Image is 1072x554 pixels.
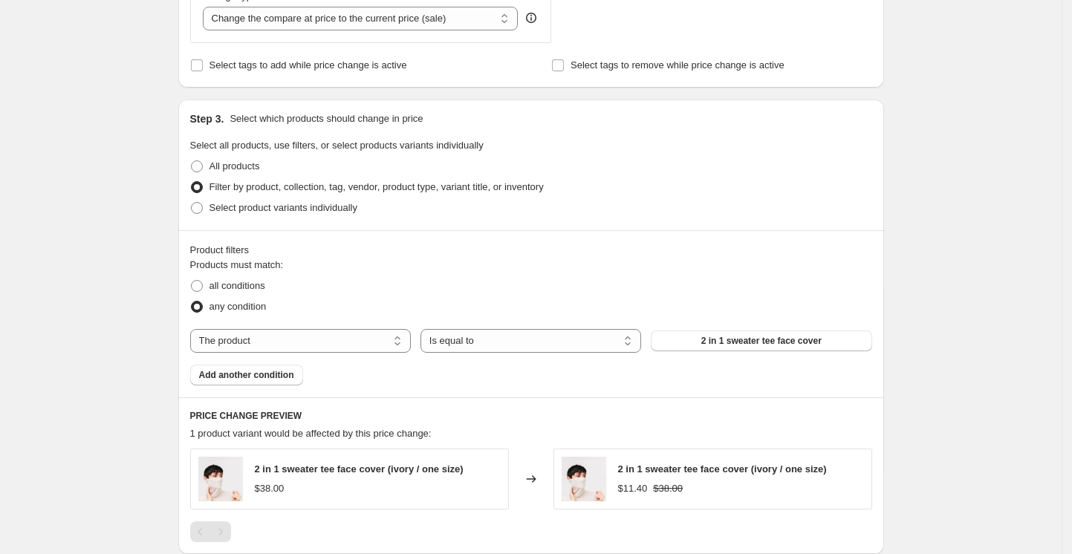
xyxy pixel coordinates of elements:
span: Products must match: [190,259,284,270]
nav: Pagination [190,521,231,542]
span: 2 in 1 sweater tee face cover (ivory / one size) [618,463,827,475]
h2: Step 3. [190,111,224,126]
button: 2 in 1 sweater tee face cover [651,330,871,351]
img: Epoque19PreviewWeb-28_80x.jpg [198,457,243,501]
div: $38.00 [255,481,285,496]
strike: $38.00 [653,481,683,496]
img: Epoque19PreviewWeb-28_80x.jpg [562,457,606,501]
span: any condition [209,301,267,312]
span: Select all products, use filters, or select products variants individually [190,140,484,151]
span: Add another condition [199,369,294,381]
span: 1 product variant would be affected by this price change: [190,428,432,439]
div: Product filters [190,243,872,258]
span: 2 in 1 sweater tee face cover (ivory / one size) [255,463,464,475]
div: help [524,10,539,25]
span: 2 in 1 sweater tee face cover [701,335,822,347]
span: All products [209,160,260,172]
div: $11.40 [618,481,648,496]
span: Select tags to remove while price change is active [571,59,784,71]
p: Select which products should change in price [230,111,423,126]
span: Filter by product, collection, tag, vendor, product type, variant title, or inventory [209,181,544,192]
span: Select product variants individually [209,202,357,213]
span: all conditions [209,280,265,291]
span: Select tags to add while price change is active [209,59,407,71]
h6: PRICE CHANGE PREVIEW [190,410,872,422]
button: Add another condition [190,365,303,385]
